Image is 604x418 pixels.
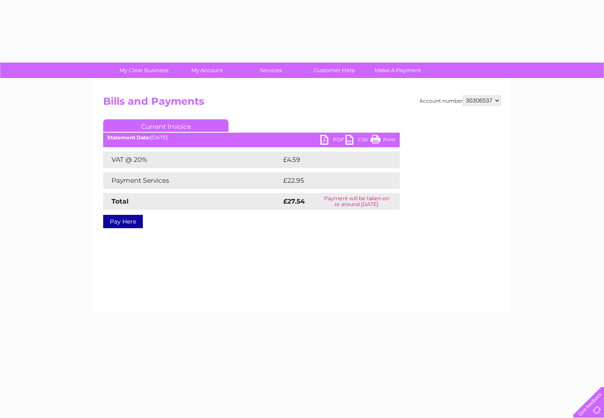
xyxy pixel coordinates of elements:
[345,135,371,147] a: CSV
[281,151,380,168] td: £4.59
[313,193,400,210] td: Payment will be taken on or around [DATE]
[103,96,501,111] h2: Bills and Payments
[283,197,305,205] strong: £27.54
[173,63,242,78] a: My Account
[103,135,400,141] div: [DATE]
[281,172,383,189] td: £22.95
[320,135,345,147] a: PDF
[103,119,228,132] a: Current Invoice
[107,134,150,141] b: Statement Date:
[300,63,369,78] a: Customer Help
[112,197,129,205] strong: Total
[103,172,281,189] td: Payment Services
[103,215,143,228] a: Pay Here
[371,135,396,147] a: Print
[419,96,501,106] div: Account number
[363,63,432,78] a: Make A Payment
[109,63,178,78] a: My Clear Business
[103,151,281,168] td: VAT @ 20%
[236,63,305,78] a: Services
